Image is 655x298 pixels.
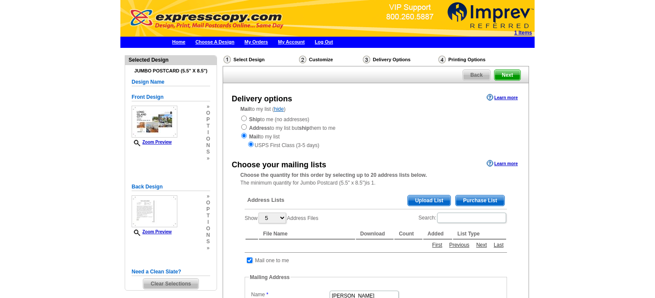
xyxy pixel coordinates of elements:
th: Download [356,229,394,239]
h5: Design Name [132,78,210,86]
th: Added [423,229,452,239]
div: Printing Options [438,55,514,64]
img: Printing Options & Summary [438,56,446,63]
strong: 1 Items [514,30,532,36]
div: Select Design [223,55,298,66]
img: Delivery Options [363,56,370,63]
select: ShowAddress Files [258,213,286,223]
span: Address Lists [247,196,284,204]
h5: Front Design [132,93,210,101]
th: Count [394,229,422,239]
h4: Jumbo Postcard (5.5" x 8.5") [132,68,210,74]
strong: Ship [249,116,260,122]
input: Search: [437,213,506,223]
a: Home [172,39,186,44]
a: Choose A Design [195,39,234,44]
div: to my list ( ) [223,105,529,149]
img: Customize [299,56,306,63]
span: n [206,232,210,238]
img: Select Design [224,56,231,63]
strong: Address [249,125,270,131]
strong: ship [299,125,310,131]
strong: Mail [249,134,259,140]
td: Mail one to me [255,256,290,265]
span: » [206,193,210,200]
h5: Need a Clean Slate? [132,268,210,276]
label: Show Address Files [245,212,318,224]
a: Learn more [487,160,518,167]
span: p [206,206,210,213]
div: Delivery Options [362,55,438,66]
span: o [206,136,210,142]
th: List Type [453,229,506,239]
label: Search: [419,212,507,224]
span: Upload List [408,195,450,206]
div: The minimum quantity for Jumbo Postcard (5.5" x 8.5")is 1. [223,171,529,187]
span: o [206,110,210,116]
a: Log Out [315,39,333,44]
div: USPS First Class (3-5 days) [240,141,511,149]
span: Clear Selections [143,279,198,289]
a: Last [491,241,506,249]
span: o [206,200,210,206]
legend: Mailing Address [249,273,290,281]
div: Delivery options [232,93,292,105]
img: small-thumb.jpg [132,106,177,138]
div: to me (no addresses) to my list but them to me to my list [240,115,511,149]
div: Selected Design [125,56,217,64]
a: Zoom Preview [132,229,172,234]
span: Next [494,70,520,80]
strong: Choose the quantity for this order by selecting up to 20 address lists below. [240,172,427,178]
div: Choose your mailing lists [232,159,326,171]
span: » [206,155,210,162]
a: Back [463,69,491,81]
h5: Back Design [132,183,210,191]
a: First [430,241,444,249]
span: t [206,123,210,129]
th: File Name [259,229,355,239]
span: i [206,219,210,226]
img: small-thumb.jpg [132,195,177,227]
span: p [206,116,210,123]
a: Previous [447,241,472,249]
a: My Account [278,39,305,44]
span: t [206,213,210,219]
a: hide [274,106,284,112]
span: s [206,238,210,245]
a: Next [474,241,489,249]
a: My Orders [245,39,268,44]
span: Purchase List [456,195,504,206]
strong: Mail [240,106,250,112]
span: s [206,149,210,155]
span: Back [463,70,490,80]
span: » [206,104,210,110]
span: » [206,245,210,251]
a: Learn more [487,94,518,101]
span: i [206,129,210,136]
span: o [206,226,210,232]
a: Zoom Preview [132,140,172,144]
span: n [206,142,210,149]
div: Customize [298,55,362,64]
